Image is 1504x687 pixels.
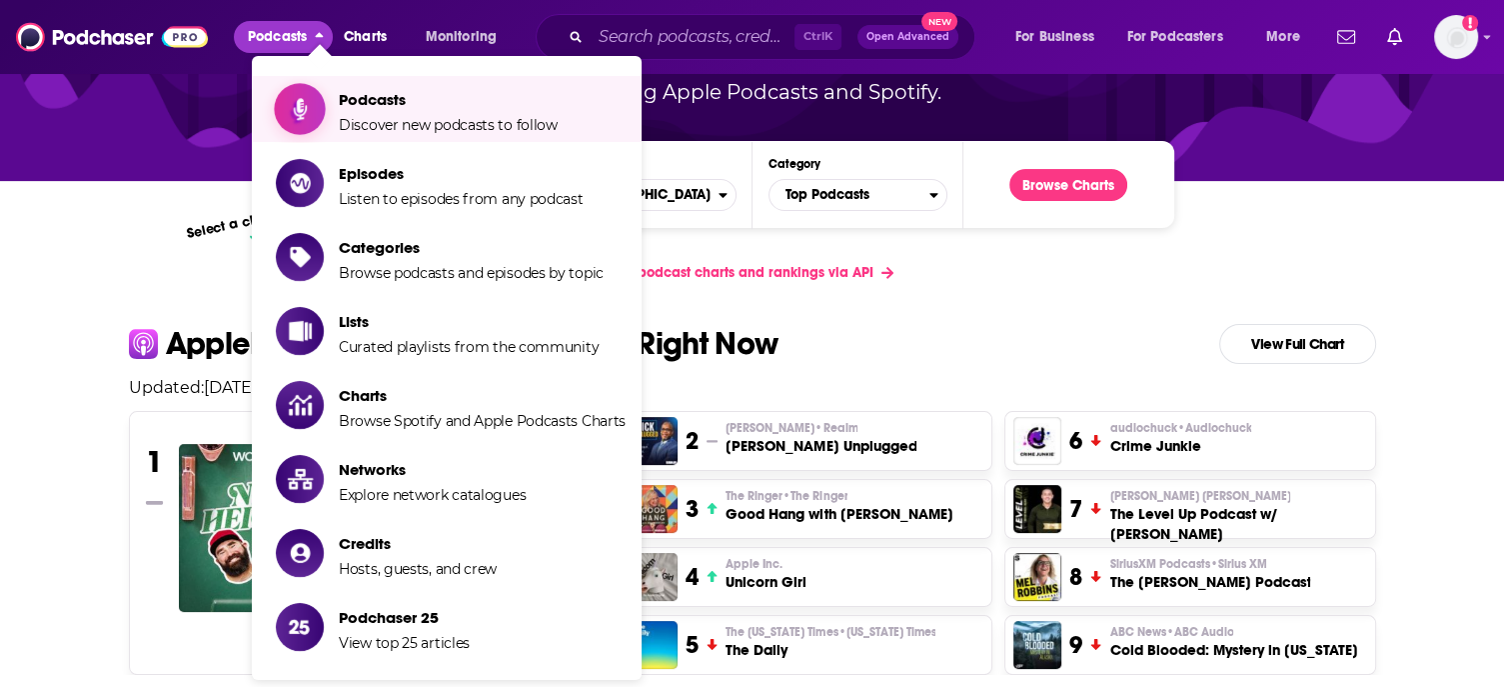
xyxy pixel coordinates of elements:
button: Show profile menu [1434,15,1478,59]
span: The [US_STATE] Times [726,624,935,640]
img: Crime Junkie [1013,417,1061,465]
p: Up-to-date popularity rankings from the top podcast charts, including Apple Podcasts and Spotify. [409,44,1096,108]
svg: Add a profile image [1462,15,1478,31]
span: Credits [339,534,497,553]
span: audiochuck [1109,420,1251,436]
span: Charts [339,386,626,405]
button: close menu [234,21,333,53]
span: Listen to episodes from any podcast [339,190,584,208]
a: Charts [331,21,399,53]
span: Networks [339,460,526,479]
span: The Ringer [726,488,847,504]
button: Open AdvancedNew [857,25,958,49]
a: SiriusXM Podcasts•Sirius XMThe [PERSON_NAME] Podcast [1109,556,1310,592]
a: Show notifications dropdown [1379,20,1410,54]
h3: 9 [1069,630,1082,660]
span: [PERSON_NAME] [726,420,857,436]
span: SiriusXM Podcasts [1109,556,1266,572]
img: apple Icon [129,329,158,358]
span: Open Advanced [866,32,949,42]
h3: Crime Junkie [1109,436,1251,456]
h3: 1 [146,444,163,480]
span: Episodes [339,164,584,183]
p: Paul Alex Espinoza [1109,488,1366,504]
img: Cold Blooded: Mystery in Alaska [1013,621,1061,669]
button: open menu [1252,21,1325,53]
a: New Heights with Jason & Travis Kelce [179,444,347,612]
span: Categories [339,238,604,257]
span: Apple Inc. [726,556,782,572]
span: Monitoring [426,23,497,51]
h3: Unicorn Girl [726,572,806,592]
p: The New York Times • New York Times [726,624,935,640]
span: • Realm [814,421,857,435]
span: More [1266,23,1300,51]
span: • The Ringer [782,489,847,503]
span: • ABC Audio [1165,625,1233,639]
span: Discover new podcasts to follow [339,116,558,134]
h3: The Daily [726,640,935,660]
a: View Full Chart [1219,324,1376,364]
span: [PERSON_NAME] [PERSON_NAME] [1109,488,1290,504]
span: Ctrl K [794,24,841,50]
span: For Podcasters [1127,23,1223,51]
p: Apple Podcasts Top U.S. Podcasts Right Now [166,328,778,360]
span: Curated playlists from the community [339,338,599,356]
img: User Profile [1434,15,1478,59]
button: Categories [768,179,947,211]
input: Search podcasts, credits, & more... [591,21,794,53]
a: Show notifications dropdown [1329,20,1363,54]
a: New Heights with Jason & Travis Kelce [179,444,347,611]
span: Charts [344,23,387,51]
h3: 7 [1069,494,1082,524]
h3: Good Hang with [PERSON_NAME] [726,504,952,524]
button: open menu [1001,21,1119,53]
div: Search podcasts, credits, & more... [555,14,994,60]
span: View top 25 articles [339,634,470,652]
img: The Mel Robbins Podcast [1013,553,1061,601]
span: Browse Spotify and Apple Podcasts Charts [339,412,626,430]
p: Updated: [DATE] [113,378,1392,397]
span: • Audiochuck [1176,421,1251,435]
h3: 8 [1069,562,1082,592]
button: Browse Charts [1009,169,1127,201]
span: Podcasts [248,23,307,51]
span: Top Podcasts [769,178,929,212]
img: Podchaser - Follow, Share and Rate Podcasts [16,18,208,56]
h3: [PERSON_NAME] Unplugged [726,436,916,456]
a: [PERSON_NAME]•Realm[PERSON_NAME] Unplugged [726,420,916,456]
span: • Sirius XM [1209,557,1266,571]
a: Get podcast charts and rankings via API [595,248,909,297]
p: Select a chart [186,207,278,242]
p: Mick Hunt • Realm [726,420,916,436]
img: The Level Up Podcast w/ Paul Alex [1013,485,1061,533]
button: open menu [1114,21,1252,53]
span: • [US_STATE] Times [837,625,935,639]
a: The Ringer•The RingerGood Hang with [PERSON_NAME] [726,488,952,524]
span: For Business [1015,23,1094,51]
span: Explore network catalogues [339,486,526,504]
h3: Cold Blooded: Mystery in [US_STATE] [1109,640,1357,660]
img: select arrow [250,229,313,248]
span: Hosts, guests, and crew [339,560,497,578]
h3: The [PERSON_NAME] Podcast [1109,572,1310,592]
span: Podcasts [339,90,558,109]
h3: 6 [1069,426,1082,456]
h3: The Level Up Podcast w/ [PERSON_NAME] [1109,504,1366,544]
p: ABC News • ABC Audio [1109,624,1357,640]
a: [PERSON_NAME] [PERSON_NAME]The Level Up Podcast w/ [PERSON_NAME] [1109,488,1366,544]
button: open menu [412,21,523,53]
p: The Ringer • The Ringer [726,488,952,504]
a: The [US_STATE] Times•[US_STATE] TimesThe Daily [726,624,935,660]
a: ABC News•ABC AudioCold Blooded: Mystery in [US_STATE] [1109,624,1357,660]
